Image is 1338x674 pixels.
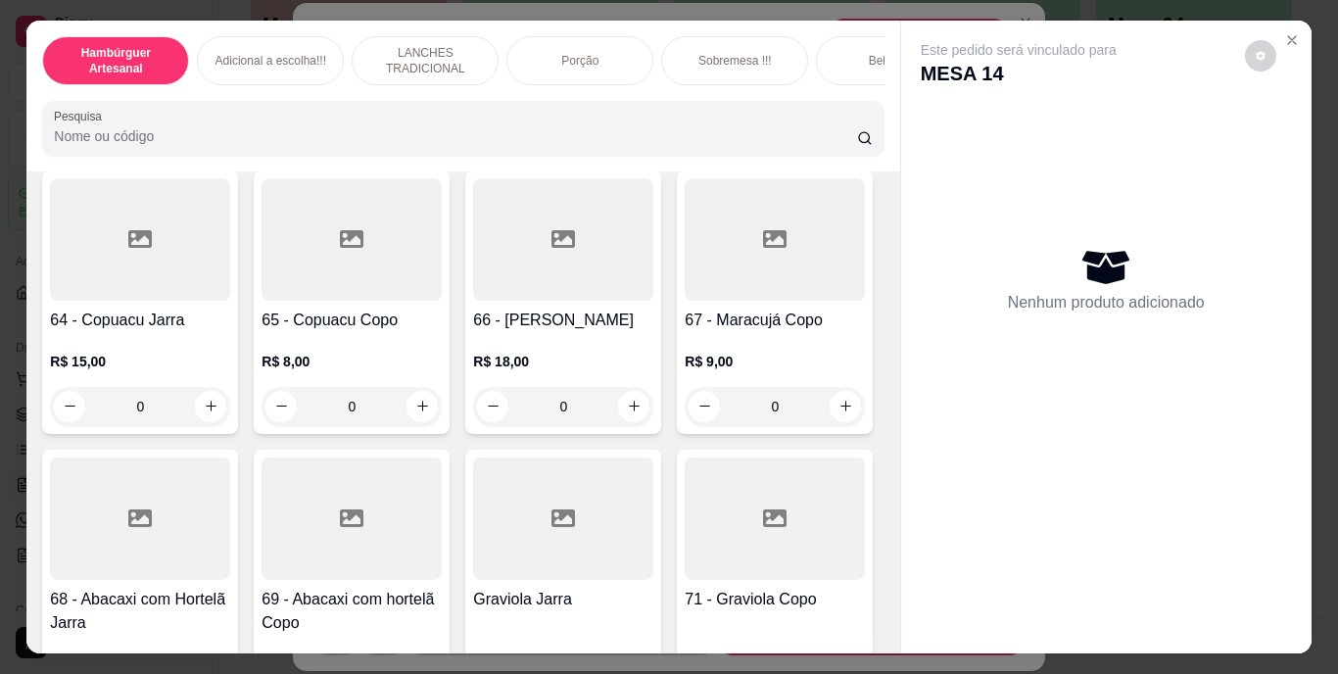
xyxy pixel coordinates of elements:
button: Close [1276,24,1308,56]
p: Este pedido será vinculado para [921,40,1117,60]
button: decrease-product-quantity [54,391,85,422]
h4: 67 - Maracujá Copo [685,309,865,332]
p: Sobremesa !!! [698,53,772,69]
h4: 66 - [PERSON_NAME] [473,309,653,332]
button: decrease-product-quantity [265,391,297,422]
p: Adicional a escolha!!! [215,53,326,69]
h4: 64 - Copuacu Jarra [50,309,230,332]
h4: 65 - Copuacu Copo [262,309,442,332]
p: MESA 14 [921,60,1117,87]
p: R$ 9,00 [685,352,865,371]
p: LANCHES TRADICIONAL [368,45,482,76]
h4: Graviola Jarra [473,588,653,611]
h4: 68 - Abacaxi com Hortelã Jarra [50,588,230,635]
button: decrease-product-quantity [1245,40,1276,72]
h4: 69 - Abacaxi com hortelã Copo [262,588,442,635]
button: increase-product-quantity [618,391,649,422]
p: R$ 8,00 [262,352,442,371]
p: Bebidas [869,53,911,69]
button: decrease-product-quantity [689,391,720,422]
p: Hambúrguer Artesanal [59,45,172,76]
button: decrease-product-quantity [477,391,508,422]
label: Pesquisa [54,108,109,124]
p: Porção [561,53,598,69]
input: Pesquisa [54,126,857,146]
button: increase-product-quantity [406,391,438,422]
button: increase-product-quantity [830,391,861,422]
p: R$ 18,00 [473,352,653,371]
p: R$ 15,00 [50,352,230,371]
p: Nenhum produto adicionado [1008,291,1205,314]
h4: 71 - Graviola Copo [685,588,865,611]
button: increase-product-quantity [195,391,226,422]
